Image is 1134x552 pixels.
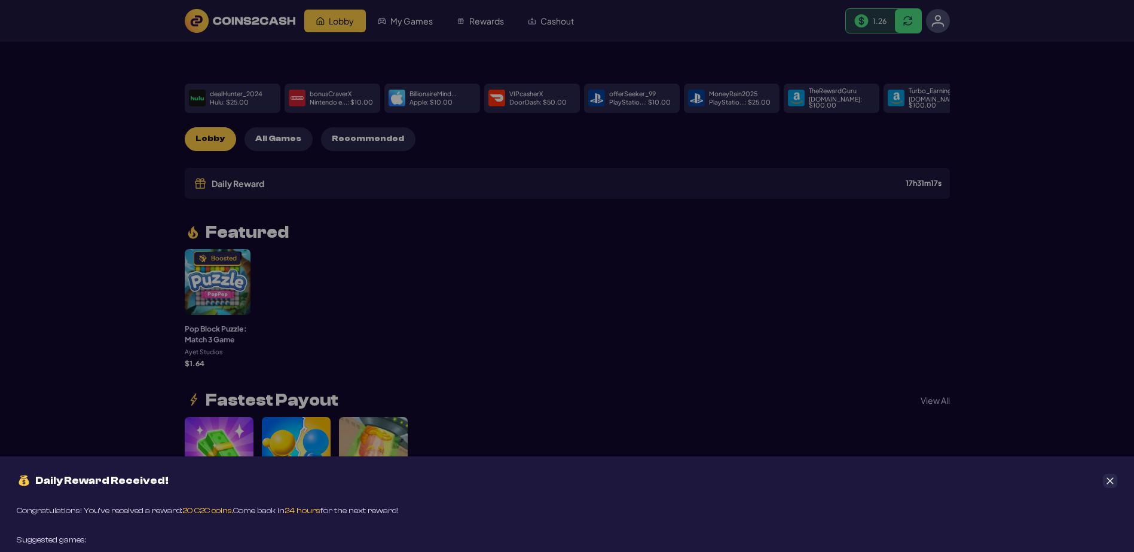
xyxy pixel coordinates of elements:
[35,476,169,486] span: Daily Reward Received!
[17,505,399,517] div: Congratulations! You’ve received a reward: Come back in for the next reward!
[17,473,31,488] img: money
[182,506,233,516] span: 20 C2C coins.
[1103,474,1117,488] button: Close
[285,506,320,516] span: 24 hours
[17,534,86,547] div: Suggested games:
